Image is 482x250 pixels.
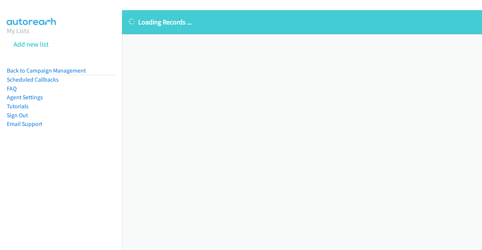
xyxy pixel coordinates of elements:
a: Back to Campaign Management [7,67,86,74]
a: My Lists [7,26,29,35]
a: Tutorials [7,103,29,110]
a: Sign Out [7,112,28,119]
a: Add new list [14,40,49,48]
a: Scheduled Callbacks [7,76,59,83]
p: Loading Records ... [129,17,475,27]
a: Agent Settings [7,94,43,101]
a: Email Support [7,120,42,127]
a: FAQ [7,85,17,92]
